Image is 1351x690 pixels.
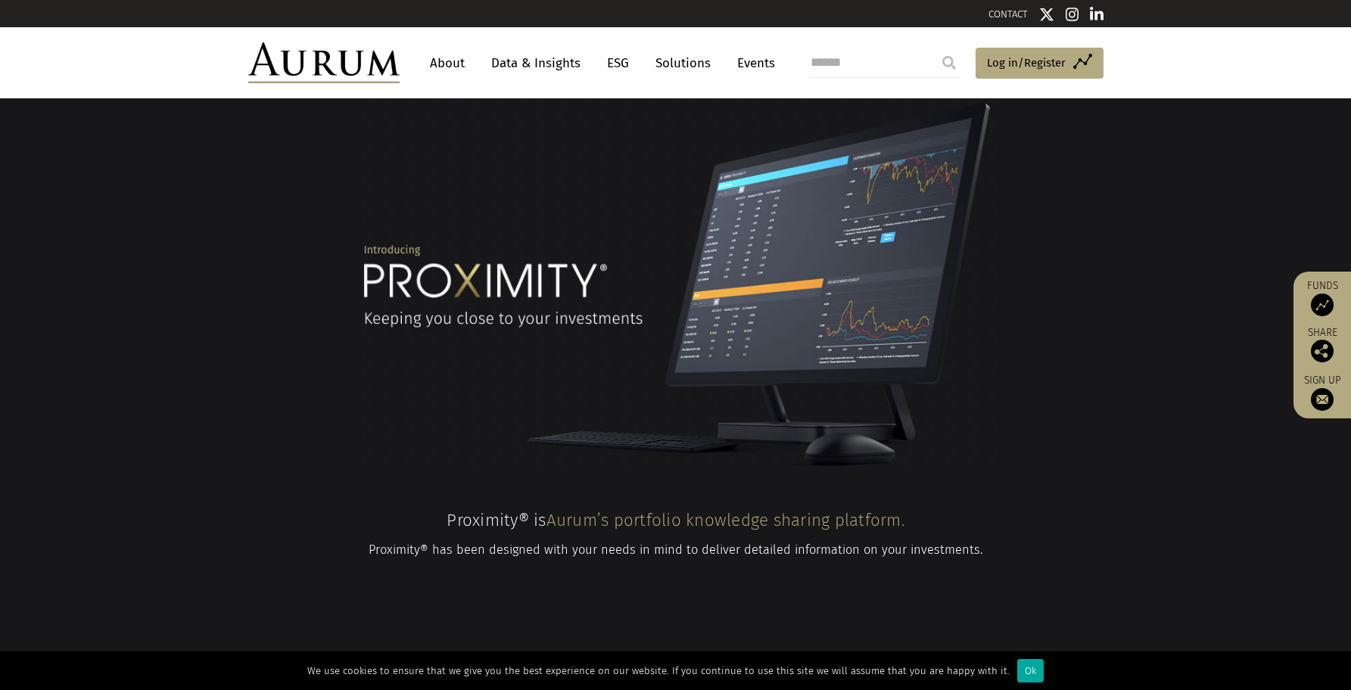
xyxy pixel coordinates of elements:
[599,49,637,77] a: ESG
[1066,7,1079,22] img: Instagram icon
[546,510,904,530] span: Aurum’s portfolio knowledge sharing platform.
[1301,328,1343,362] div: Share
[352,540,999,560] p: Proximity® has been designed with your needs in mind to deliver detailed information on your inve...
[1301,374,1343,411] a: Sign up
[484,49,588,77] a: Data & Insights
[987,54,1066,72] span: Log in/Register
[1039,7,1054,22] img: Twitter icon
[1301,279,1343,316] a: Funds
[976,48,1104,79] a: Log in/Register
[1017,659,1044,682] div: Ok
[934,48,964,78] input: Submit
[352,510,999,530] h4: Proximity® is
[248,42,400,83] img: Aurum
[648,49,718,77] a: Solutions
[1311,388,1334,411] img: Sign up to our newsletter
[730,49,775,77] a: Events
[422,49,472,77] a: About
[1311,294,1334,316] img: Access Funds
[1090,7,1104,22] img: Linkedin icon
[988,8,1028,20] a: CONTACT
[1311,340,1334,362] img: Share this post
